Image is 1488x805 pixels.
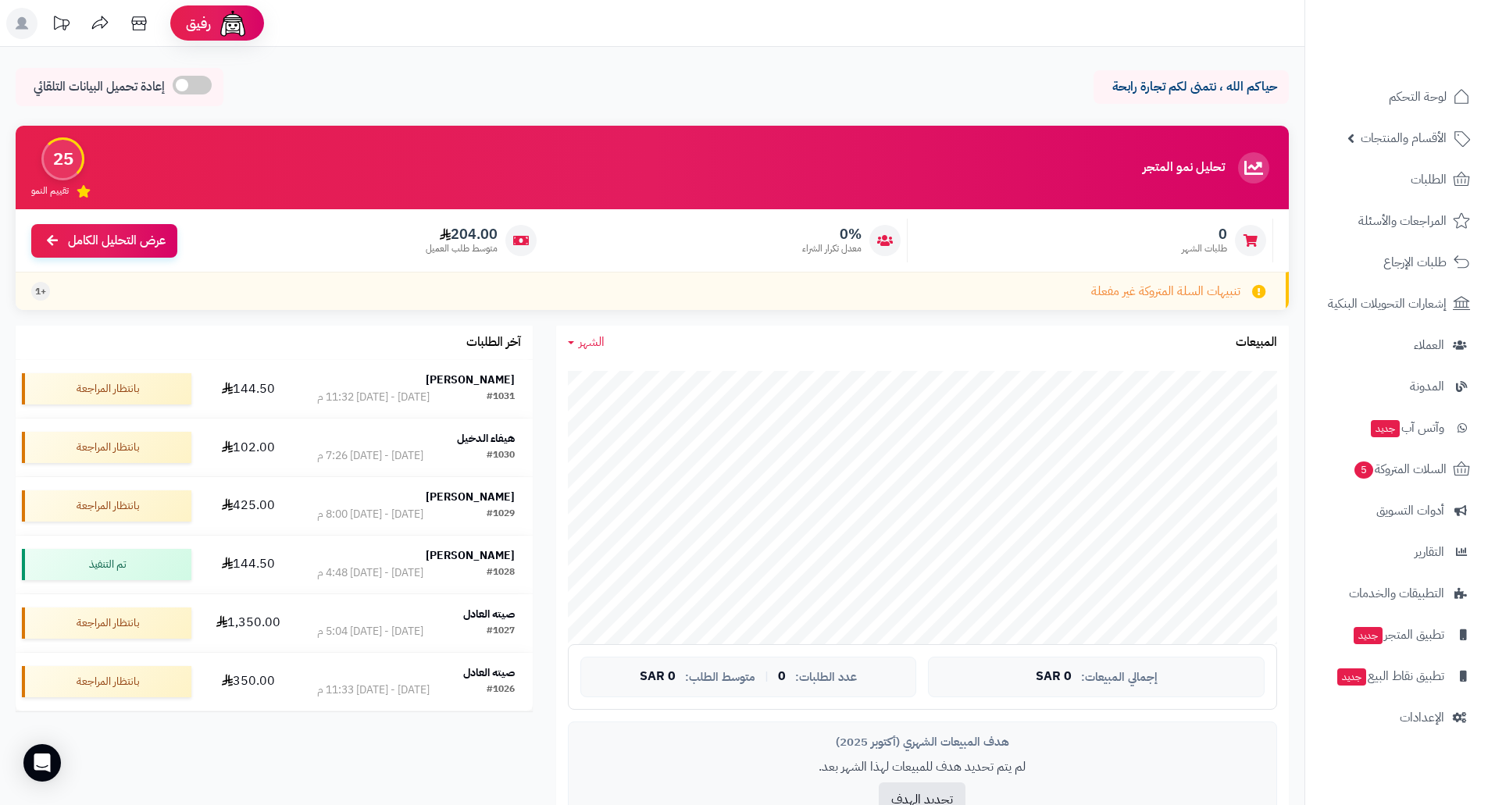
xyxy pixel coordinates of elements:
[1410,376,1444,397] span: المدونة
[1315,202,1479,240] a: المراجعات والأسئلة
[1354,627,1383,644] span: جديد
[1315,492,1479,529] a: أدوات التسويق
[198,594,299,652] td: 1,350.00
[487,565,515,581] div: #1028
[31,184,69,198] span: تقييم النمو
[1315,451,1479,488] a: السلات المتروكة5
[1315,368,1479,405] a: المدونة
[1182,226,1227,243] span: 0
[198,419,299,476] td: 102.00
[34,78,165,96] span: إعادة تحميل البيانات التلقائي
[580,758,1265,776] p: لم يتم تحديد هدف للمبيعات لهذا الشهر بعد.
[22,490,191,522] div: بانتظار المراجعة
[640,670,676,684] span: 0 SAR
[317,507,423,522] div: [DATE] - [DATE] 8:00 م
[1354,461,1374,479] span: 5
[1315,575,1479,612] a: التطبيقات والخدمات
[1105,78,1277,96] p: حياكم الله ، نتمنى لكم تجارة رابحة
[68,232,166,250] span: عرض التحليل الكامل
[41,8,80,43] a: تحديثات المنصة
[1315,699,1479,736] a: الإعدادات
[1352,624,1444,646] span: تطبيق المتجر
[31,224,177,258] a: عرض التحليل الكامل
[1382,34,1473,67] img: logo-2.png
[22,432,191,463] div: بانتظار المراجعة
[1353,458,1447,480] span: السلات المتروكة
[765,671,769,682] span: |
[426,489,515,505] strong: [PERSON_NAME]
[198,536,299,593] td: 144.50
[426,242,498,255] span: متوسط طلب العميل
[1400,707,1444,728] span: الإعدادات
[22,666,191,697] div: بانتظار المراجعة
[802,226,862,243] span: 0%
[579,333,605,351] span: الشهر
[1036,670,1072,684] span: 0 SAR
[463,606,515,622] strong: صيته العادل
[1376,500,1444,522] span: أدوات التسويق
[1091,283,1240,301] span: تنبيهات السلة المتروكة غير مفعلة
[1315,616,1479,654] a: تطبيق المتجرجديد
[580,734,1265,750] div: هدف المبيعات الشهري (أكتوبر 2025)
[1383,251,1447,273] span: طلبات الإرجاع
[317,390,430,405] div: [DATE] - [DATE] 11:32 م
[1361,127,1447,149] span: الأقسام والمنتجات
[487,390,515,405] div: #1031
[1315,161,1479,198] a: الطلبات
[1336,665,1444,687] span: تطبيق نقاط البيع
[1315,533,1479,571] a: التقارير
[22,373,191,404] div: بانتظار المراجعة
[22,549,191,580] div: تم التنفيذ
[317,682,430,698] div: [DATE] - [DATE] 11:33 م
[1369,417,1444,439] span: وآتس آب
[317,624,423,639] div: [DATE] - [DATE] 5:04 م
[1358,210,1447,232] span: المراجعات والأسئلة
[487,448,515,464] div: #1030
[1389,86,1447,108] span: لوحة التحكم
[457,430,515,447] strong: هيفاء الدخيل
[1315,244,1479,281] a: طلبات الإرجاع
[463,664,515,681] strong: صيته العادل
[1415,541,1444,563] span: التقارير
[426,547,515,564] strong: [PERSON_NAME]
[487,507,515,522] div: #1029
[1328,293,1447,315] span: إشعارات التحويلات البنكية
[426,226,498,243] span: 204.00
[1315,285,1479,322] a: إشعارات التحويلات البنكية
[35,285,46,298] span: +1
[795,671,857,684] span: عدد الطلبات:
[1337,668,1366,686] span: جديد
[568,333,605,351] a: الشهر
[1371,420,1400,437] span: جديد
[1182,242,1227,255] span: طلبات الشهر
[1411,169,1447,191] span: الطلبات
[685,671,755,684] span: متوسط الطلب:
[317,565,423,581] div: [DATE] - [DATE] 4:48 م
[426,372,515,388] strong: [PERSON_NAME]
[778,670,786,684] span: 0
[186,14,211,33] span: رفيق
[802,242,862,255] span: معدل تكرار الشراء
[198,477,299,535] td: 425.00
[198,653,299,711] td: 350.00
[22,607,191,639] div: بانتظار المراجعة
[487,624,515,639] div: #1027
[1315,409,1479,447] a: وآتس آبجديد
[198,360,299,418] td: 144.50
[1414,334,1444,356] span: العملاء
[217,8,248,39] img: ai-face.png
[487,682,515,698] div: #1026
[1236,336,1277,350] h3: المبيعات
[1315,326,1479,364] a: العملاء
[23,744,61,782] div: Open Intercom Messenger
[466,336,521,350] h3: آخر الطلبات
[1143,161,1225,175] h3: تحليل نمو المتجر
[1349,582,1444,604] span: التطبيقات والخدمات
[317,448,423,464] div: [DATE] - [DATE] 7:26 م
[1081,671,1158,684] span: إجمالي المبيعات:
[1315,657,1479,695] a: تطبيق نقاط البيعجديد
[1315,78,1479,116] a: لوحة التحكم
